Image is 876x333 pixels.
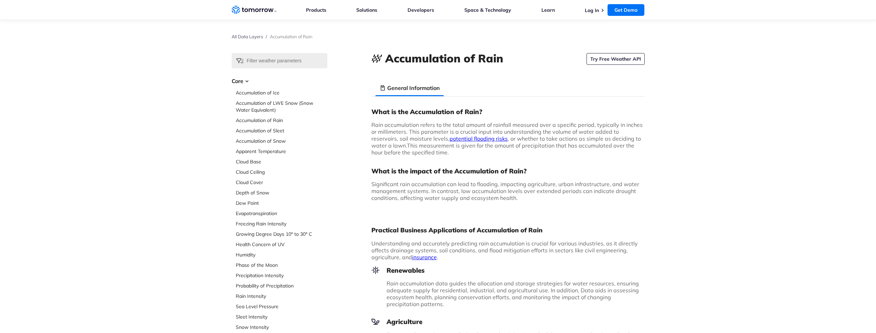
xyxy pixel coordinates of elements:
[371,121,643,149] span: Rain accumulation refers to the total amount of rainfall measured over a specific period, typical...
[412,254,437,261] a: insurance
[236,282,327,289] a: Probability of Precipitation
[236,127,327,134] a: Accumulation of Sleet
[236,169,327,175] a: Cloud Ceiling
[236,251,327,258] a: Humidity
[371,142,634,156] span: This measurement is given for the amount of precipitation that has accumulated over the hour befo...
[236,189,327,196] a: Depth of Snow
[464,7,511,13] a: Space & Technology
[371,266,645,274] h3: Renewables
[371,226,645,234] h2: Practical Business Applications of Accumulation of Rain
[236,303,327,310] a: Sea Level Pressure
[232,77,327,85] h3: Core
[387,280,639,307] span: Rain accumulation data guides the allocation and storage strategies for water resources, ensuring...
[587,53,645,65] a: Try Free Weather API
[356,7,377,13] a: Solutions
[376,80,444,96] li: General Information
[371,181,639,201] span: Significant rain accumulation can lead to flooding, impacting agriculture, urban infrastructure, ...
[236,158,327,165] a: Cloud Base
[266,34,267,39] span: /
[236,200,327,206] a: Dew Point
[232,53,327,68] input: Filter weather parameters
[371,240,638,261] span: Understanding and accurately predicting rain accumulation is crucial for various industries, as i...
[236,89,327,96] a: Accumulation of Ice
[270,34,313,39] span: Accumulation of Rain
[236,241,327,248] a: Health Concern of UV
[236,313,327,320] a: Sleet Intensity
[236,272,327,279] a: Precipitation Intensity
[236,293,327,300] a: Rain Intensity
[541,7,555,13] a: Learn
[236,262,327,269] a: Phase of the Moon
[371,108,645,116] h3: What is the Accumulation of Rain?
[236,179,327,186] a: Cloud Cover
[585,7,599,13] a: Log In
[450,135,508,142] a: potential flooding risks
[236,100,327,113] a: Accumulation of LWE Snow (Snow Water Equivalent)
[236,220,327,227] a: Freezing Rain Intensity
[236,138,327,144] a: Accumulation of Snow
[387,84,440,92] h3: General Information
[236,148,327,155] a: Apparent Temperature
[236,210,327,217] a: Evapotranspiration
[385,51,503,66] h1: Accumulation of Rain
[371,167,645,175] h3: What is the impact of the Accumulation of Rain?
[236,231,327,238] a: Growing Degree Days 10° to 30° C
[236,324,327,331] a: Snow Intensity
[371,317,645,326] h3: Agriculture
[236,117,327,124] a: Accumulation of Rain
[608,4,644,16] a: Get Demo
[232,5,276,15] a: Home link
[232,34,263,39] a: All Data Layers
[408,7,434,13] a: Developers
[306,7,326,13] a: Products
